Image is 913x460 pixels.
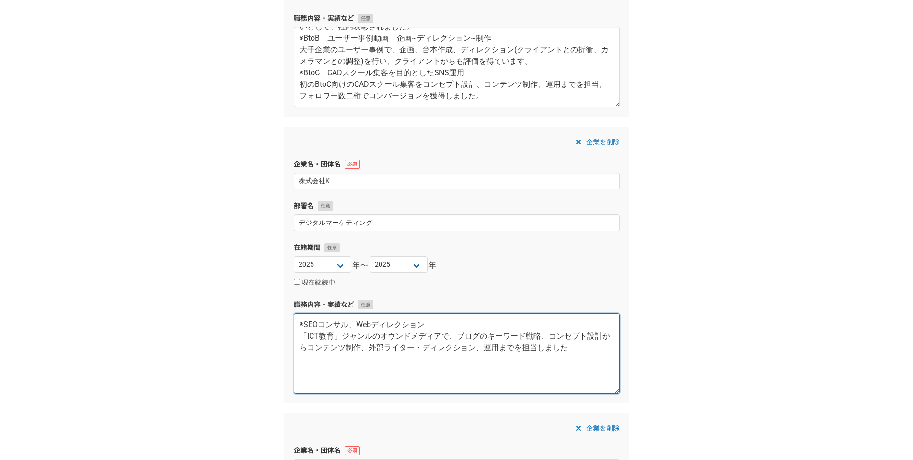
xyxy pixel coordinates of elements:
span: 企業を削除 [586,136,620,148]
label: 現在継続中 [294,279,335,287]
span: 年 [428,260,437,271]
span: 企業を削除 [586,423,620,434]
label: 職務内容・実績など [294,300,620,310]
label: 職務内容・実績など [294,13,620,24]
input: エニィクルー株式会社 [294,173,620,189]
input: 開発2部 [294,214,620,231]
label: 部署名 [294,201,620,211]
span: 年〜 [352,260,369,271]
input: 現在継続中 [294,279,300,285]
label: 企業名・団体名 [294,159,620,169]
label: 在籍期間 [294,243,620,253]
label: 企業名・団体名 [294,446,620,456]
